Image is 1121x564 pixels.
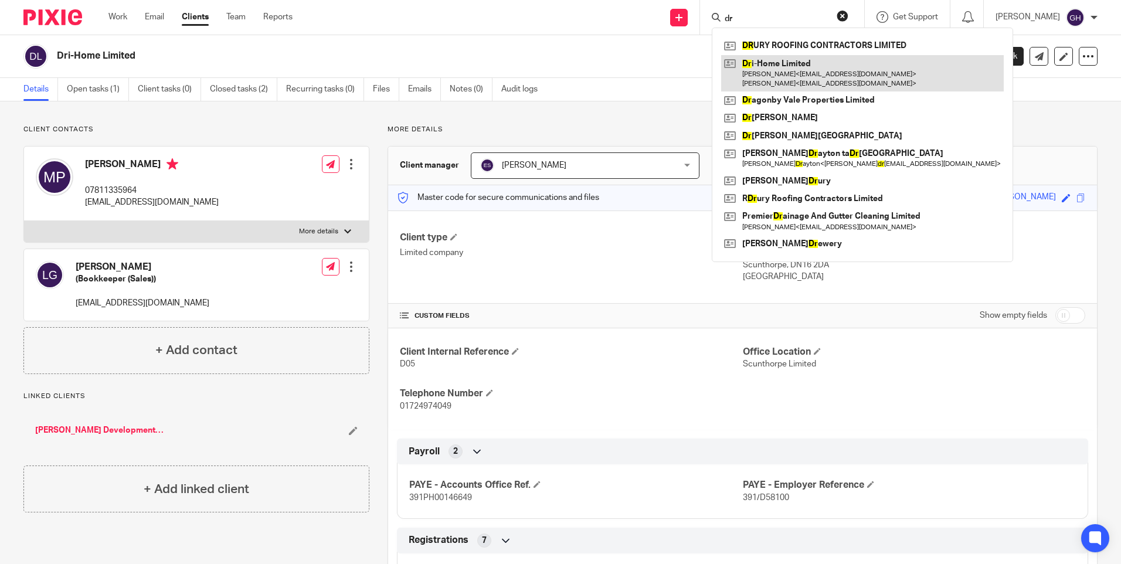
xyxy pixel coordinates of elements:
[743,479,1076,491] h4: PAYE - Employer Reference
[409,534,468,546] span: Registrations
[210,78,277,101] a: Closed tasks (2)
[388,125,1098,134] p: More details
[996,11,1060,23] p: [PERSON_NAME]
[36,261,64,289] img: svg%3E
[299,227,338,236] p: More details
[409,446,440,458] span: Payroll
[167,158,178,170] i: Primary
[85,158,219,173] h4: [PERSON_NAME]
[400,388,742,400] h4: Telephone Number
[400,159,459,171] h3: Client manager
[138,78,201,101] a: Client tasks (0)
[263,11,293,23] a: Reports
[743,259,1085,271] p: Scunthorpe, DN16 2DA
[408,78,441,101] a: Emails
[35,424,164,436] a: [PERSON_NAME] Developments Limited
[397,192,599,203] p: Master code for secure communications and files
[23,44,48,69] img: svg%3E
[501,78,546,101] a: Audit logs
[23,9,82,25] img: Pixie
[723,14,829,25] input: Search
[76,273,209,285] h5: (Bookkeeper (Sales))
[373,78,399,101] a: Files
[286,78,364,101] a: Recurring tasks (0)
[400,346,742,358] h4: Client Internal Reference
[743,360,816,368] span: Scunthorpe Limited
[453,446,458,457] span: 2
[400,360,415,368] span: D05
[57,50,762,62] h2: Dri-Home Limited
[182,11,209,23] a: Clients
[400,311,742,321] h4: CUSTOM FIELDS
[76,261,209,273] h4: [PERSON_NAME]
[85,185,219,196] p: 07811335964
[743,346,1085,358] h4: Office Location
[743,271,1085,283] p: [GEOGRAPHIC_DATA]
[743,494,789,502] span: 391/D58100
[67,78,129,101] a: Open tasks (1)
[482,535,487,546] span: 7
[502,161,566,169] span: [PERSON_NAME]
[23,125,369,134] p: Client contacts
[409,479,742,491] h4: PAYE - Accounts Office Ref.
[400,247,742,259] p: Limited company
[144,480,249,498] h4: + Add linked client
[980,310,1047,321] label: Show empty fields
[36,158,73,196] img: svg%3E
[837,10,848,22] button: Clear
[409,494,472,502] span: 391PH00146649
[1066,8,1085,27] img: svg%3E
[155,341,237,359] h4: + Add contact
[23,78,58,101] a: Details
[450,78,492,101] a: Notes (0)
[108,11,127,23] a: Work
[23,392,369,401] p: Linked clients
[400,232,742,244] h4: Client type
[85,196,219,208] p: [EMAIL_ADDRESS][DOMAIN_NAME]
[400,402,451,410] span: 01724974049
[480,158,494,172] img: svg%3E
[893,13,938,21] span: Get Support
[226,11,246,23] a: Team
[76,297,209,309] p: [EMAIL_ADDRESS][DOMAIN_NAME]
[145,11,164,23] a: Email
